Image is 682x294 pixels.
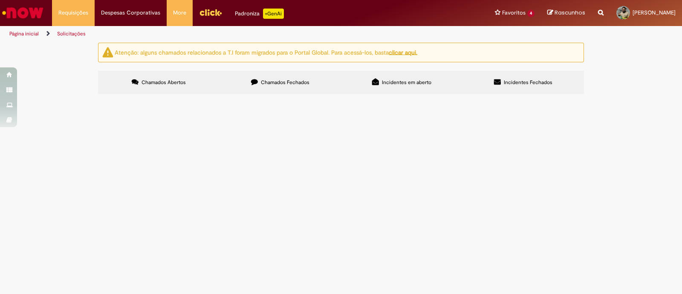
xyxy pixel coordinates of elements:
[633,9,676,16] span: [PERSON_NAME]
[504,79,552,86] span: Incidentes Fechados
[382,79,431,86] span: Incidentes em aberto
[261,79,309,86] span: Chamados Fechados
[57,30,86,37] a: Solicitações
[502,9,526,17] span: Favoritos
[235,9,284,19] div: Padroniza
[263,9,284,19] p: +GenAi
[142,79,186,86] span: Chamados Abertos
[527,10,535,17] span: 4
[101,9,160,17] span: Despesas Corporativas
[58,9,88,17] span: Requisições
[173,9,186,17] span: More
[199,6,222,19] img: click_logo_yellow_360x200.png
[555,9,585,17] span: Rascunhos
[115,48,417,56] ng-bind-html: Atenção: alguns chamados relacionados a T.I foram migrados para o Portal Global. Para acessá-los,...
[389,48,417,56] a: clicar aqui.
[1,4,45,21] img: ServiceNow
[547,9,585,17] a: Rascunhos
[6,26,448,42] ul: Trilhas de página
[9,30,39,37] a: Página inicial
